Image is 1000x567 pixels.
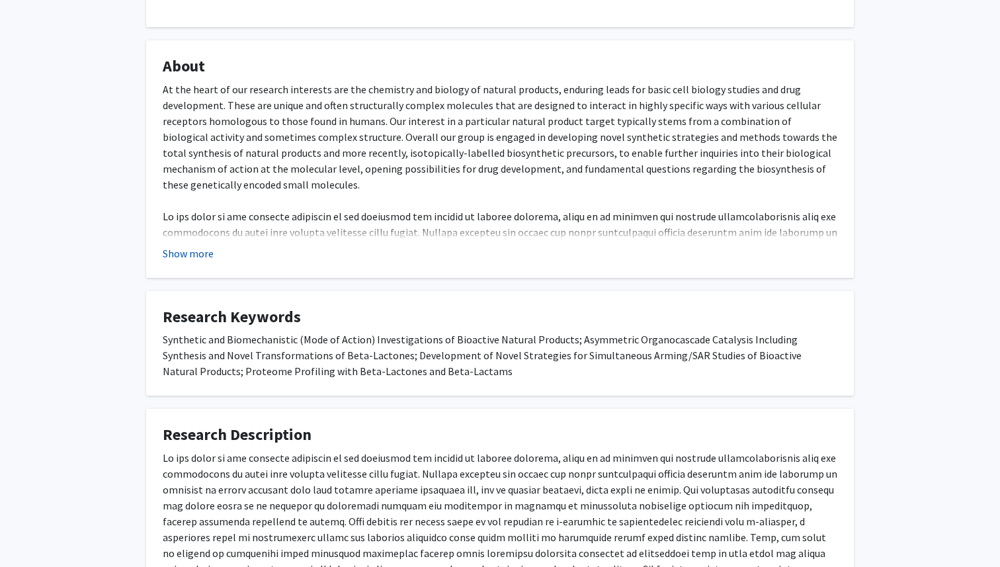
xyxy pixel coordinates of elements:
div: At the heart of our research interests are the chemistry and biology of natural products, endurin... [163,81,837,415]
iframe: Chat [10,507,56,557]
div: Synthetic and Biomechanistic (Mode of Action) Investigations of Bioactive Natural Products; Asymm... [163,331,837,379]
h4: Research Description [163,425,837,445]
h4: About [163,57,837,76]
h4: Research Keywords [163,308,837,327]
button: Show more [163,245,214,261]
